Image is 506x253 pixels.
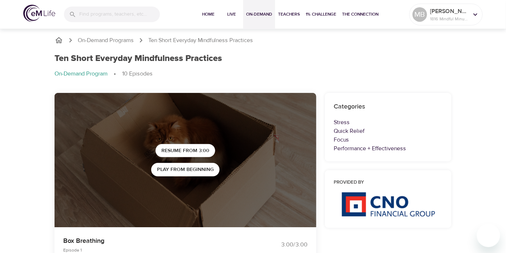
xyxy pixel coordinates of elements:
div: 3:00 / 3:00 [253,241,308,249]
p: Quick Relief [334,127,443,135]
input: Find programs, teachers, etc... [79,7,160,22]
p: Ten Short Everyday Mindfulness Practices [148,36,253,45]
p: Performance + Effectiveness [334,144,443,153]
span: Resume from 3:00 [161,146,209,155]
span: Live [223,11,240,18]
p: Box Breathing [63,236,244,246]
p: On-Demand Program [55,70,108,78]
img: CNO%20logo.png [341,192,435,217]
h1: Ten Short Everyday Mindfulness Practices [55,53,222,64]
p: 1816 Mindful Minutes [430,16,469,22]
p: 10 Episodes [122,70,153,78]
span: Home [200,11,217,18]
img: logo [23,5,55,22]
p: Focus [334,135,443,144]
span: Play from beginning [157,165,214,174]
a: On-Demand Programs [78,36,134,45]
button: Play from beginning [151,163,220,176]
span: Teachers [278,11,300,18]
p: Stress [334,118,443,127]
h6: Categories [334,102,443,112]
iframe: Button to launch messaging window [477,224,500,247]
span: On-Demand [246,11,272,18]
div: MB [413,7,427,22]
nav: breadcrumb [55,70,451,78]
p: [PERSON_NAME] [430,7,469,16]
span: 1% Challenge [306,11,336,18]
button: Resume from 3:00 [156,144,215,158]
nav: breadcrumb [55,36,451,45]
span: The Connection [342,11,378,18]
h6: Provided by [334,179,443,187]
